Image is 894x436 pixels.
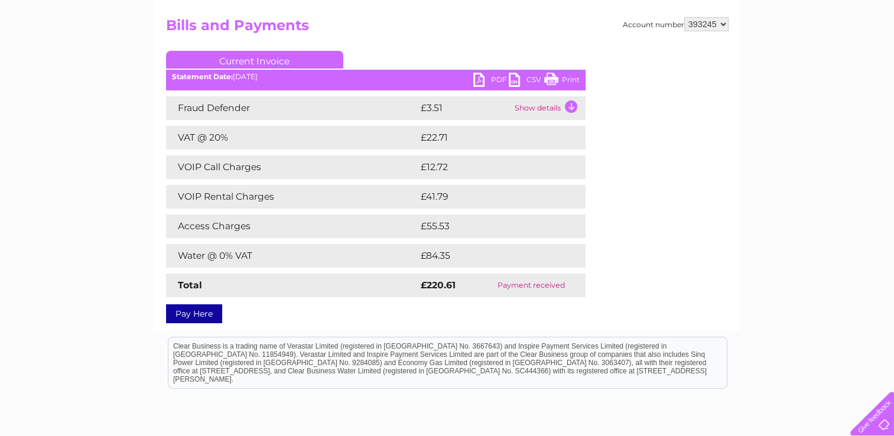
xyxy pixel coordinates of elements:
[166,73,586,81] div: [DATE]
[166,126,418,149] td: VAT @ 20%
[166,96,418,120] td: Fraud Defender
[855,50,883,59] a: Log out
[166,155,418,179] td: VOIP Call Charges
[418,185,561,209] td: £41.79
[168,6,727,57] div: Clear Business is a trading name of Verastar Limited (registered in [GEOGRAPHIC_DATA] No. 3667643...
[166,214,418,238] td: Access Charges
[166,304,222,323] a: Pay Here
[686,50,708,59] a: Water
[473,73,509,90] a: PDF
[166,244,418,268] td: Water @ 0% VAT
[166,185,418,209] td: VOIP Rental Charges
[418,126,560,149] td: £22.71
[418,244,561,268] td: £84.35
[31,31,92,67] img: logo.png
[418,96,512,120] td: £3.51
[716,50,742,59] a: Energy
[544,73,580,90] a: Print
[178,279,202,291] strong: Total
[815,50,844,59] a: Contact
[749,50,784,59] a: Telecoms
[512,96,586,120] td: Show details
[421,279,456,291] strong: £220.61
[671,6,753,21] a: 0333 014 3131
[509,73,544,90] a: CSV
[418,214,561,238] td: £55.53
[166,51,343,69] a: Current Invoice
[477,274,585,297] td: Payment received
[791,50,808,59] a: Blog
[418,155,560,179] td: £12.72
[623,17,729,31] div: Account number
[166,17,729,40] h2: Bills and Payments
[172,72,233,81] b: Statement Date:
